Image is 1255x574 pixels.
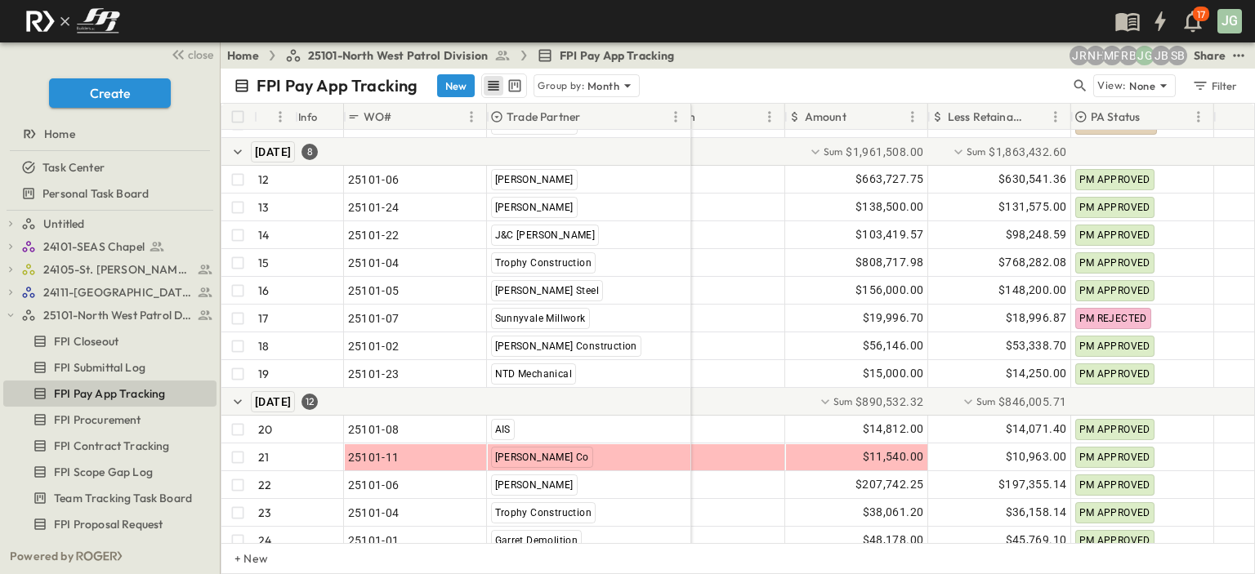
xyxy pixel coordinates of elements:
p: 22 [258,477,271,493]
span: PM REJECTED [1079,313,1147,324]
span: $36,158.14 [1006,503,1067,522]
span: FPI Pay App Tracking [560,47,674,64]
p: Sum [967,145,986,158]
a: 24105-St. Matthew Kitchen Reno [21,258,213,281]
span: $1,961,508.00 [846,144,923,160]
span: PM APPROVED [1079,507,1150,518]
p: + New [234,550,244,567]
div: 24105-St. Matthew Kitchen Renotest [3,256,217,283]
p: Sum [833,394,853,408]
button: New [437,74,475,97]
span: Trophy Construction [495,257,592,269]
span: J&C [PERSON_NAME] [495,229,596,241]
p: None [1129,78,1155,94]
span: FPI Scope Gap Log [54,464,153,480]
button: kanban view [504,76,525,96]
span: 25101-24 [348,199,400,216]
button: close [164,42,217,65]
div: Untitledtest [3,211,217,237]
a: FPI Procurement [3,408,213,431]
div: Personal Task Boardtest [3,180,217,207]
span: [PERSON_NAME] Steel [495,285,600,296]
p: Month [662,109,696,125]
span: 24111-[GEOGRAPHIC_DATA] [43,284,193,300]
a: 25101-North West Patrol Division [285,47,511,64]
div: 12 [301,394,318,410]
span: Untitled [43,216,84,232]
span: FPI Pay App Tracking [54,385,165,402]
span: AA PROCESSED [1079,118,1154,130]
p: 12 [258,171,269,188]
span: $48,178.00 [863,531,924,550]
span: $14,812.00 [863,420,924,438]
div: table view [481,73,527,98]
div: FPI Pay App Trackingtest [3,380,217,407]
span: PM APPROVED [1079,424,1150,435]
button: Sort [583,108,601,126]
span: 24105-St. Matthew Kitchen Reno [43,261,193,278]
span: Task Center [42,159,105,176]
div: Info [295,104,344,130]
a: Untitled [21,212,213,235]
span: $14,071.40 [1006,420,1067,438]
button: Sort [1028,108,1046,126]
a: FPI Pay App Tracking [537,47,674,64]
span: PM APPROVED [1079,368,1150,380]
span: $14,250.00 [1006,364,1067,383]
span: $138,500.00 [855,198,923,216]
span: [PERSON_NAME] [495,479,574,491]
button: Sort [395,108,413,126]
span: PM APPROVED [1079,452,1150,463]
div: Share [1194,47,1226,64]
span: 25101-North West Patrol Division [308,47,488,64]
span: $98,248.59 [1006,225,1067,244]
span: PM APPROVED [1079,229,1150,241]
span: PM APPROVED [1079,285,1150,296]
div: Jayden Ramirez (jramirez@fpibuilders.com) [1070,46,1089,65]
a: 24101-SEAS Chapel [21,235,213,258]
div: 8 [301,144,318,160]
span: $56,146.00 [863,336,924,355]
p: Sum [976,394,996,408]
p: 17 [258,310,268,327]
span: 25101-22 [348,227,400,243]
span: FPI Closeout [54,333,118,349]
span: $15,000.00 [863,364,924,383]
a: 24111-[GEOGRAPHIC_DATA] [21,281,213,304]
p: 15 [258,255,269,271]
nav: breadcrumbs [227,47,685,64]
div: Josh Gille (jgille@fpibuilders.com) [1135,46,1155,65]
div: Monica Pruteanu (mpruteanu@fpibuilders.com) [1102,46,1122,65]
div: FPI Proposal Requesttest [3,511,217,537]
button: Sort [850,108,868,126]
span: FPI Contract Tracking [54,438,170,454]
button: row view [484,76,503,96]
span: [DATE] [255,145,291,158]
span: PM APPROVED [1079,479,1150,491]
button: Sort [699,108,717,126]
a: FPI Pay App Tracking [3,382,213,405]
span: Sunnyvale Millwork [495,313,586,324]
div: FPI Submittal Logtest [3,354,217,380]
span: PM APPROVED [1079,174,1150,185]
p: Sum [824,145,843,158]
span: Home [44,126,75,142]
a: Home [227,47,259,64]
span: $890,532.32 [855,394,923,410]
span: $18,996.87 [1006,309,1067,327]
span: Team Tracking Task Board [54,490,192,506]
a: Team Tracking Task Board [3,487,213,509]
p: 24 [258,532,271,549]
span: 25101-01 [348,532,400,549]
p: 23 [258,505,271,521]
span: $11,540.00 [863,447,924,466]
p: 20 [258,421,272,438]
button: Menu [760,107,779,127]
div: Nila Hutcheson (nhutcheson@fpibuilders.com) [1086,46,1105,65]
a: Home [3,122,213,145]
button: Create [49,78,171,108]
div: Sterling Barnett (sterling@fpibuilders.com) [1168,46,1187,65]
span: 25101-02 [348,338,400,354]
span: PM APPROVED [1079,340,1150,352]
div: JG [1217,9,1242,33]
